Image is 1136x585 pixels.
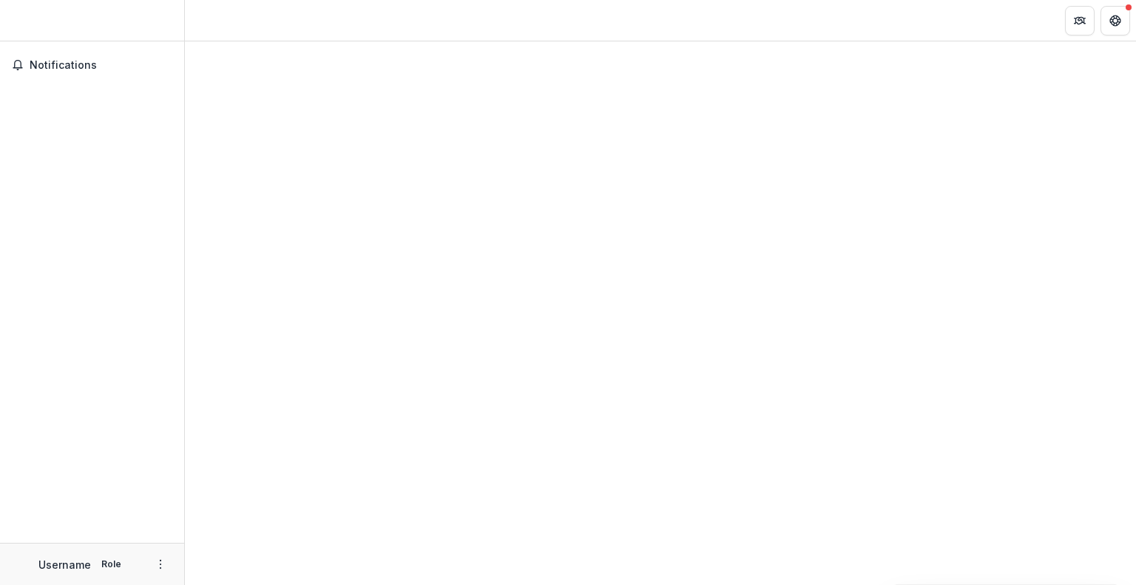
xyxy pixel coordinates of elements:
button: Partners [1065,6,1095,35]
button: Notifications [6,53,178,77]
span: Notifications [30,59,172,72]
p: Username [38,557,91,572]
button: More [152,555,169,573]
p: Role [97,558,126,571]
button: Get Help [1100,6,1130,35]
